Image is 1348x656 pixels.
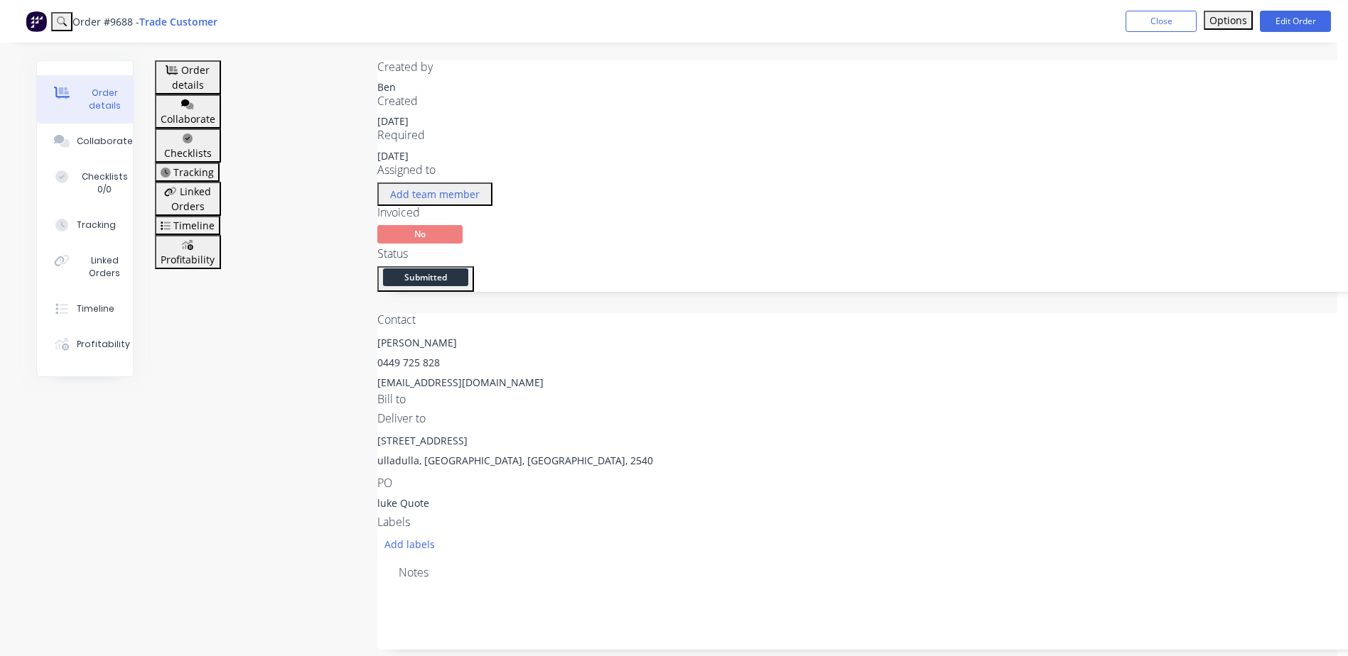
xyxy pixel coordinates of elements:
img: Factory [26,11,47,32]
button: Edit Order [1260,11,1331,32]
div: Timeline [77,302,114,315]
span: Submitted [383,268,468,286]
button: Collaborate [37,124,133,159]
a: Trade Customer [139,15,217,28]
div: luke Quote [377,496,555,515]
button: Collaborate [155,94,221,129]
button: Checklists 0/0 [37,159,133,207]
button: Order details [155,60,221,94]
button: Tracking [155,163,220,182]
button: Tracking [37,207,133,243]
span: [DATE] [377,149,409,163]
button: Checklists [155,129,221,163]
button: Profitability [155,235,221,269]
div: Linked Orders [77,254,133,280]
div: Tracking [77,219,116,231]
button: Close [1126,11,1197,32]
button: Options [1204,11,1253,30]
button: Add team member [377,182,493,206]
button: Profitability [37,327,133,362]
span: No [377,225,463,243]
button: Timeline [37,291,133,327]
button: Linked Orders [37,243,133,291]
button: Linked Orders [155,182,221,216]
div: Checklists 0/0 [77,170,133,196]
span: [DATE] [377,114,409,128]
div: Order details [77,87,133,112]
div: Collaborate [77,135,133,148]
span: Order #9688 - [72,15,139,28]
div: Profitability [77,338,130,351]
button: Order details [37,75,133,124]
button: Submitted [377,266,474,292]
button: Timeline [155,216,220,235]
button: Add labels [377,535,443,554]
button: Add team member [383,185,487,204]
